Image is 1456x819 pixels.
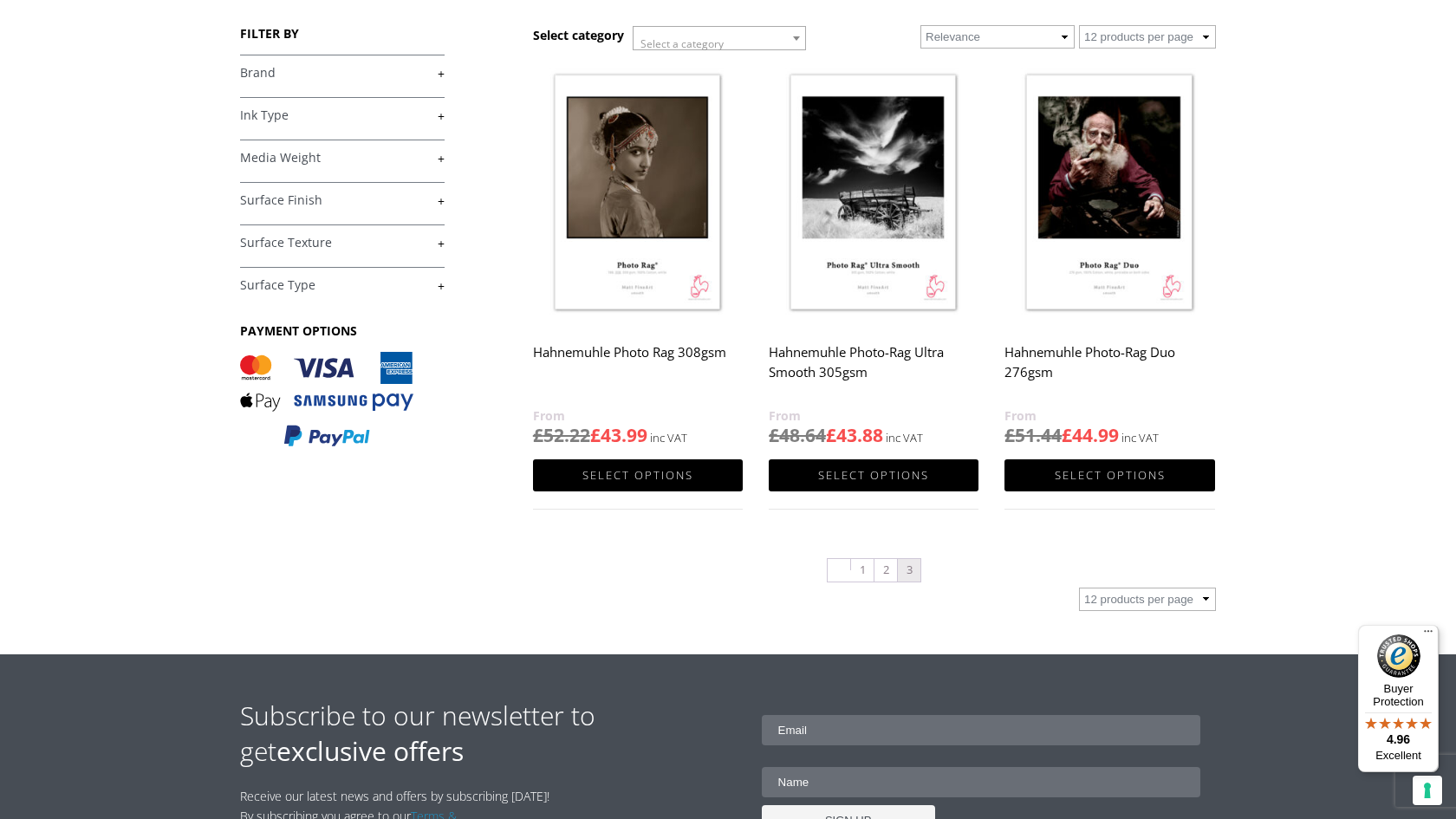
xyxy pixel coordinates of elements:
bdi: 43.99 [590,423,647,447]
bdi: 44.99 [1062,423,1119,447]
h4: Media Weight [240,140,445,174]
h3: FILTER BY [240,25,445,42]
strong: exclusive offers [276,733,464,769]
bdi: 52.22 [533,423,590,447]
img: Trusted Shops Trustmark [1377,634,1420,678]
span: £ [769,423,779,447]
button: Trusted Shops TrustmarkBuyer Protection4.96Excellent [1358,625,1439,772]
span: £ [1004,423,1015,447]
h2: Hahnemuhle Photo-Rag Duo 276gsm [1004,336,1214,406]
p: Excellent [1358,749,1439,763]
h4: Surface Texture [240,224,445,259]
bdi: 51.44 [1004,423,1062,447]
img: PAYMENT OPTIONS [240,352,413,448]
a: + [240,65,445,81]
span: £ [826,423,836,447]
h3: Select category [533,27,624,43]
p: Buyer Protection [1358,682,1439,708]
span: £ [590,423,601,447]
span: £ [1062,423,1072,447]
img: Hahnemuhle Photo-Rag Duo 276gsm [1004,62,1214,325]
h2: Hahnemuhle Photo Rag 308gsm [533,336,743,406]
h2: Hahnemuhle Photo-Rag Ultra Smooth 305gsm [769,336,978,406]
button: Your consent preferences for tracking technologies [1413,776,1442,805]
a: Select options for “Hahnemuhle Photo-Rag Duo 276gsm” [1004,459,1214,491]
img: Hahnemuhle Photo-Rag Ultra Smooth 305gsm [769,62,978,325]
img: Hahnemuhle Photo Rag 308gsm [533,62,743,325]
span: £ [533,423,543,447]
a: + [240,192,445,209]
bdi: 48.64 [769,423,826,447]
a: + [240,107,445,124]
a: + [240,277,445,294]
a: Page 2 [874,559,897,582]
a: Hahnemuhle Photo-Rag Ultra Smooth 305gsm £48.64£43.88 [769,62,978,448]
h2: Subscribe to our newsletter to get [240,698,728,769]
a: Select options for “Hahnemuhle Photo Rag 308gsm” [533,459,743,491]
span: Page 3 [898,559,920,582]
select: Shop order [920,25,1075,49]
h4: Surface Finish [240,182,445,217]
button: Menu [1418,625,1439,646]
input: Email [762,715,1201,745]
nav: Product Pagination [533,557,1216,588]
a: + [240,150,445,166]
bdi: 43.88 [826,423,883,447]
span: 4.96 [1387,732,1410,746]
h4: Surface Type [240,267,445,302]
h4: Brand [240,55,445,89]
a: + [240,235,445,251]
h4: Ink Type [240,97,445,132]
a: Hahnemuhle Photo Rag 308gsm £52.22£43.99 [533,62,743,448]
h3: PAYMENT OPTIONS [240,322,445,339]
span: Select a category [640,36,724,51]
a: Page 1 [851,559,874,582]
input: Name [762,767,1201,797]
a: Hahnemuhle Photo-Rag Duo 276gsm £51.44£44.99 [1004,62,1214,448]
a: Select options for “Hahnemuhle Photo-Rag Ultra Smooth 305gsm” [769,459,978,491]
